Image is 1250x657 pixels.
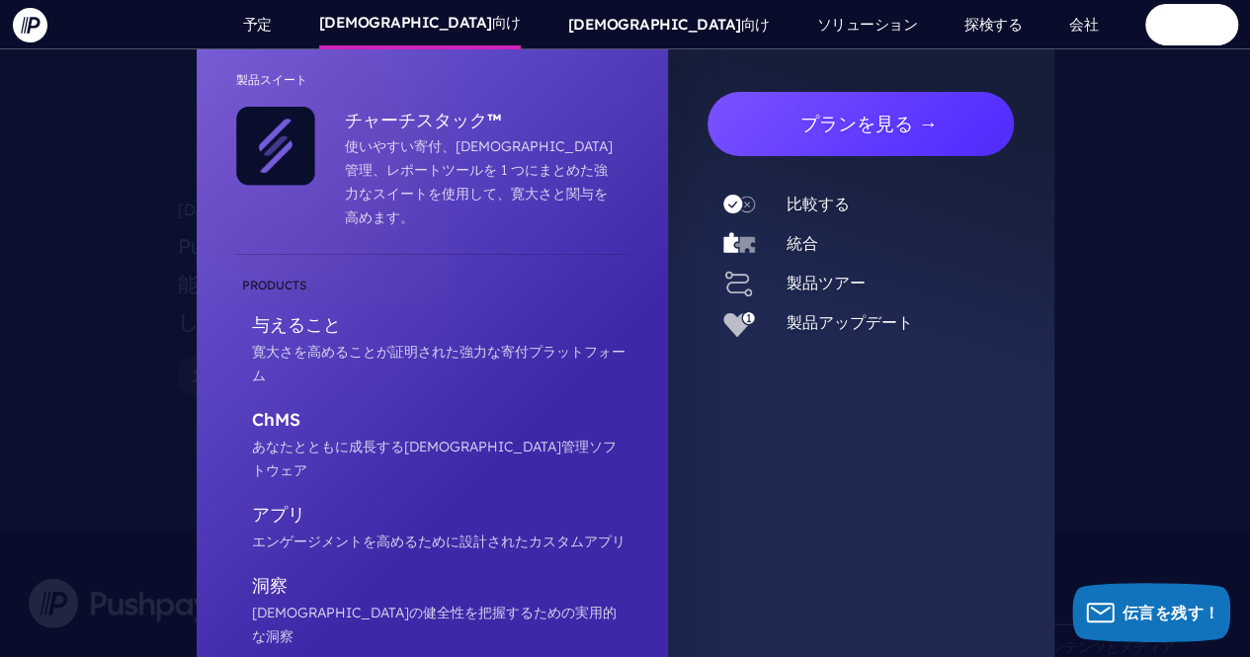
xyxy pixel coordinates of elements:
a: 比較する [787,194,850,213]
font: プランを見る → [800,112,938,135]
a: 製品アップデート - アイコン [708,307,771,339]
font: 与えること [252,313,341,335]
img: 比較 - アイコン [723,189,755,220]
font: 探検する [964,15,1022,34]
font: 始める [1170,15,1213,34]
a: 統合 [787,233,818,253]
a: 洞察 [DEMOGRAPHIC_DATA]の健全性を把握するための実用的な洞察 [236,572,628,647]
font: 予定 [243,15,272,34]
a: プランを見る → [723,92,1015,156]
font: 伝言を残す！ [1123,602,1220,623]
a: 統合 - アイコン [708,228,771,260]
img: 製品アップデート - アイコン [723,307,755,339]
font: エンゲージメントを高めるために設計されたカスタムアプリ [252,533,625,550]
font: 洞察 [252,574,288,596]
font: チャーチスタック™ [345,108,502,129]
button: 伝言を残す！ [1072,583,1230,642]
font: 製品スイート [236,72,307,87]
a: 始める [1145,4,1238,44]
a: ChMS あなたとともに成長する[DEMOGRAPHIC_DATA]管理ソフトウェア [236,406,628,481]
font: [DEMOGRAPHIC_DATA]の健全性を把握するための実用的な洞察 [252,604,617,645]
a: 製品ツアー - アイコン [708,268,771,299]
font: 寛大さを高めることが証明された強力な寄付プラットフォーム [252,343,625,384]
font: 会社 [1069,15,1098,34]
font: あなたとともに成長する[DEMOGRAPHIC_DATA]管理ソフトウェア [252,438,617,479]
font: 使いやすい寄付、[DEMOGRAPHIC_DATA]管理、レポートツールを 1 つにまとめた強力なスイートを使用して、寛大さと関与を高めます。 [345,137,613,226]
font: [DEMOGRAPHIC_DATA]向け [319,13,521,32]
a: チャーチスタック™ 使いやすい寄付、[DEMOGRAPHIC_DATA]管理、レポートツールを 1 つにまとめた強力なスイートを使用して、寛大さと関与を高めます。 [315,107,619,229]
font: [DEMOGRAPHIC_DATA]向け [568,15,770,34]
img: 製品ツアー - アイコン [723,268,755,299]
font: ChMS [252,408,300,430]
font: アプリ [252,503,305,525]
a: アプリ エンゲージメントを高めるために設計されたカスタムアプリ [236,501,628,552]
a: 比較 - アイコン [708,189,771,220]
a: 与えること 寛大さを高めることが証明された強力な寄付プラットフォーム [236,275,628,387]
img: ChurchStaq™ - アイコン [236,107,315,186]
a: 製品アップデート [787,312,913,332]
a: 製品ツアー [787,273,866,292]
img: 統合 - アイコン [723,228,755,260]
font: ソリューション [817,15,918,34]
